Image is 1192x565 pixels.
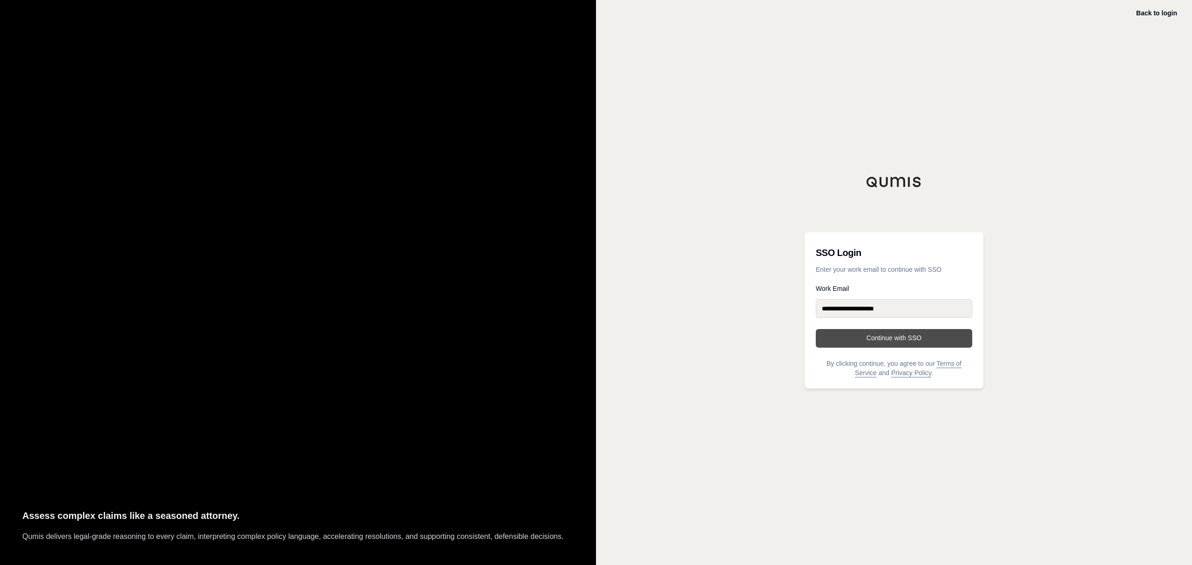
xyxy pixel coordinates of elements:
[1136,9,1177,17] a: Back to login
[816,359,972,377] p: By clicking continue, you agree to our and .
[22,508,574,524] p: Assess complex claims like a seasoned attorney.
[816,329,972,348] button: Continue with SSO
[891,369,931,377] a: Privacy Policy
[816,285,972,292] label: Work Email
[22,531,574,543] p: Qumis delivers legal-grade reasoning to every claim, interpreting complex policy language, accele...
[816,265,972,274] p: Enter your work email to continue with SSO
[866,176,922,188] img: Qumis
[816,243,972,262] h3: SSO Login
